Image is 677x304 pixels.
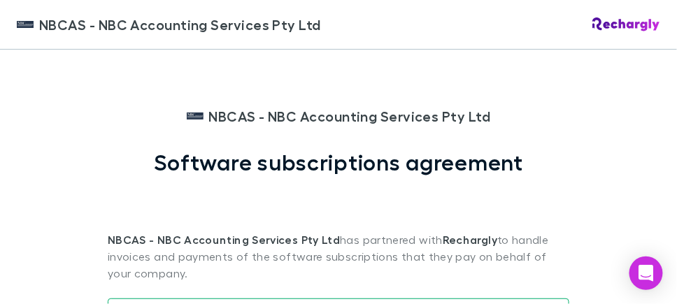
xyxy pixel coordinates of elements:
img: NBCAS - NBC Accounting Services Pty Ltd's Logo [17,16,34,33]
strong: Rechargly [443,233,497,247]
strong: NBCAS - NBC Accounting Services Pty Ltd [108,233,340,247]
img: NBCAS - NBC Accounting Services Pty Ltd's Logo [187,108,204,124]
span: NBCAS - NBC Accounting Services Pty Ltd [39,14,321,35]
div: Open Intercom Messenger [629,256,663,290]
h1: Software subscriptions agreement [154,149,524,175]
span: NBCAS - NBC Accounting Services Pty Ltd [209,106,491,126]
img: Rechargly Logo [592,17,660,31]
p: has partnered with to handle invoices and payments of the software subscriptions that they pay on... [108,175,569,282]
